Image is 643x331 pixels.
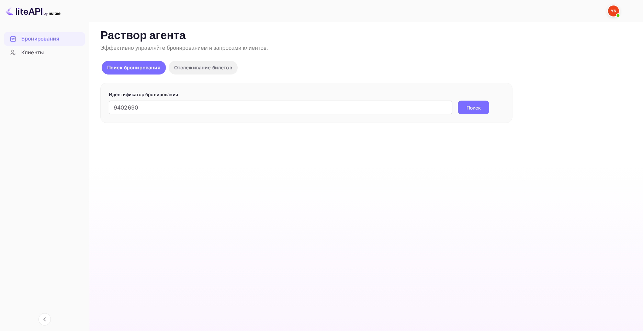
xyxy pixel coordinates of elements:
ya-tr-span: Поиск [466,104,481,111]
ya-tr-span: Клиенты [21,49,44,57]
button: Свернуть навигацию [38,313,51,326]
ya-tr-span: Эффективно управляйте бронированием и запросами клиентов. [100,45,268,52]
input: Введите идентификатор бронирования (например, 63782194) [109,101,452,114]
ya-tr-span: Бронирования [21,35,59,43]
ya-tr-span: Идентификатор бронирования [109,92,178,97]
ya-tr-span: Отслеживание билетов [174,65,232,70]
a: Бронирования [4,32,85,45]
a: Клиенты [4,46,85,59]
div: Бронирования [4,32,85,46]
img: Логотип LiteAPI [5,5,60,16]
button: Поиск [458,101,489,114]
img: Служба Поддержки Яндекса [608,5,619,16]
ya-tr-span: Раствор агента [100,28,186,43]
ya-tr-span: Поиск бронирования [107,65,160,70]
